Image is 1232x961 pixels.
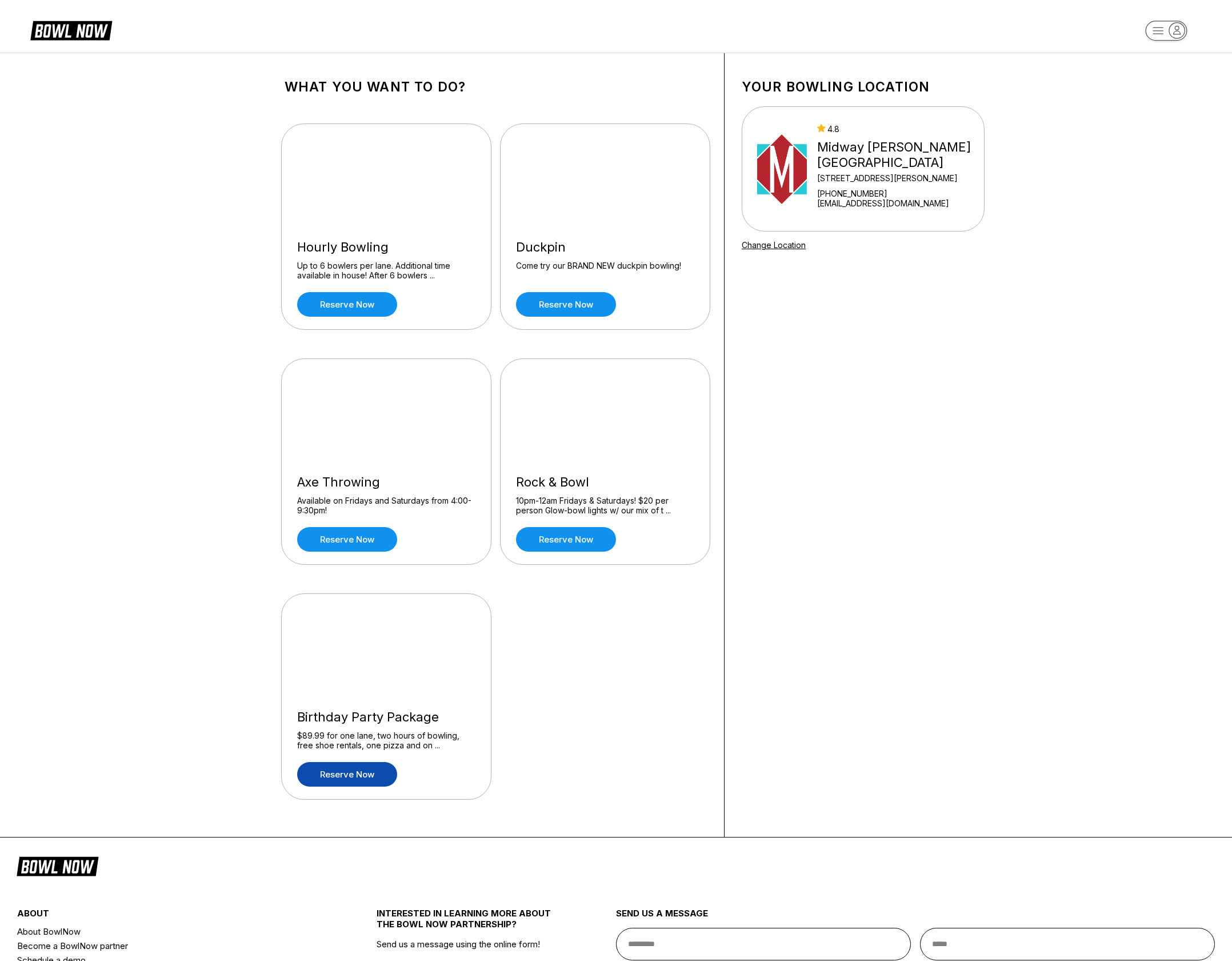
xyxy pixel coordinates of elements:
div: [PHONE_NUMBER] [817,189,979,198]
div: Duckpin [516,240,694,255]
div: Rock & Bowl [516,474,694,490]
a: Reserve now [297,527,397,552]
div: send us a message [616,908,1215,928]
a: Reserve now [516,527,616,552]
div: Up to 6 bowlers per lane. Additional time available in house! After 6 bowlers ... [297,261,475,281]
a: [EMAIL_ADDRESS][DOMAIN_NAME] [817,198,979,208]
div: Come try our BRAND NEW duckpin bowling! [516,261,694,281]
a: About BowlNow [17,924,317,939]
div: [STREET_ADDRESS][PERSON_NAME] [817,173,979,183]
img: Axe Throwing [282,359,492,462]
a: Reserve now [516,292,616,317]
h1: What you want to do? [285,79,707,95]
img: Birthday Party Package [282,594,492,697]
img: Midway Bowling - Carlisle [757,126,807,212]
a: Reserve now [297,292,397,317]
div: Axe Throwing [297,474,475,490]
a: Become a BowlNow partner [17,939,317,953]
img: Rock & Bowl [501,359,711,462]
div: 4.8 [817,124,979,134]
div: Midway [PERSON_NAME][GEOGRAPHIC_DATA] [817,139,979,170]
h1: Your bowling location [742,79,985,95]
div: about [17,908,317,924]
a: Reserve now [297,762,397,787]
div: $89.99 for one lane, two hours of bowling, free shoe rentals, one pizza and on ... [297,731,475,751]
a: Change Location [742,240,806,250]
div: 10pm-12am Fridays & Saturdays! $20 per person Glow-bowl lights w/ our mix of t ... [516,496,694,516]
img: Hourly Bowling [282,124,492,227]
img: Duckpin [501,124,711,227]
div: Birthday Party Package [297,709,475,725]
div: INTERESTED IN LEARNING MORE ABOUT THE BOWL NOW PARTNERSHIP? [377,908,556,939]
div: Available on Fridays and Saturdays from 4:00-9:30pm! [297,496,475,516]
div: Hourly Bowling [297,240,475,255]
